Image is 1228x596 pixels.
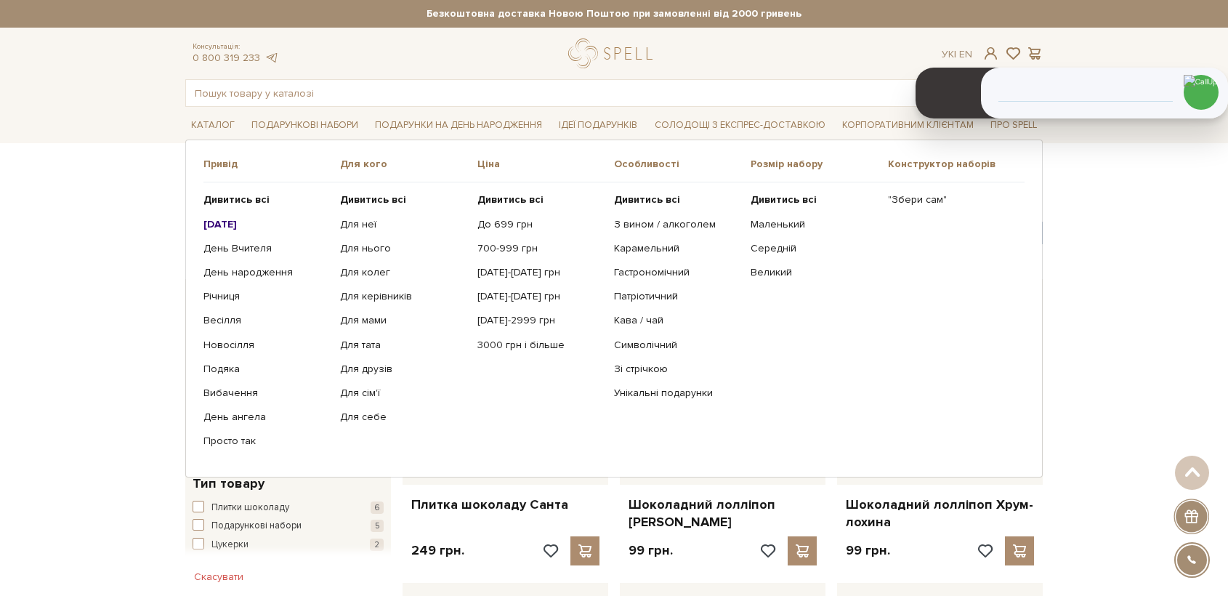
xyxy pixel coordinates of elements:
[568,39,659,68] a: logo
[614,266,740,279] a: Гастрономічний
[193,519,384,533] button: Подарункові набори 5
[193,538,384,552] button: Цукерки 2
[477,314,603,327] a: [DATE]-2999 грн
[246,114,364,137] a: Подарункові набори
[614,314,740,327] a: Кава / чай
[203,242,329,255] a: День Вчителя
[371,502,384,514] span: 6
[211,501,289,515] span: Плитки шоколаду
[751,193,876,206] a: Дивитись всі
[340,387,466,400] a: Для сім'ї
[477,242,603,255] a: 700-999 грн
[942,48,972,61] div: Ук
[340,242,466,255] a: Для нього
[211,519,302,533] span: Подарункові набори
[193,52,260,64] a: 0 800 319 233
[203,290,329,303] a: Річниця
[340,314,466,327] a: Для мами
[614,218,740,231] a: З вином / алкоголем
[629,542,673,559] p: 99 грн.
[185,140,1043,477] div: Каталог
[203,193,270,206] b: Дивитись всі
[888,158,1025,171] span: Конструктор наборів
[477,193,603,206] a: Дивитись всі
[985,114,1043,137] a: Про Spell
[888,193,1014,206] a: "Збери сам"
[264,52,278,64] a: telegram
[340,266,466,279] a: Для колег
[614,339,740,352] a: Символічний
[203,411,329,424] a: День ангела
[340,290,466,303] a: Для керівників
[203,218,329,231] a: [DATE]
[836,114,979,137] a: Корпоративним клієнтам
[203,339,329,352] a: Новосілля
[369,114,548,137] a: Подарунки на День народження
[846,496,1034,531] a: Шоколадний лолліпоп Хрум-лохина
[203,363,329,376] a: Подяка
[614,158,751,171] span: Особливості
[203,266,329,279] a: День народження
[193,501,384,515] button: Плитки шоколаду 6
[193,42,278,52] span: Консультація:
[340,193,406,206] b: Дивитись всі
[477,158,614,171] span: Ціна
[614,387,740,400] a: Унікальні подарунки
[203,193,329,206] a: Дивитись всі
[477,266,603,279] a: [DATE]-[DATE] грн
[477,193,544,206] b: Дивитись всі
[193,474,264,494] span: Тип товару
[340,218,466,231] a: Для неї
[751,193,817,206] b: Дивитись всі
[340,411,466,424] a: Для себе
[846,542,890,559] p: 99 грн.
[186,80,1009,106] input: Пошук товару у каталозі
[751,266,876,279] a: Великий
[185,114,241,137] a: Каталог
[411,542,464,559] p: 249 грн.
[211,538,249,552] span: Цукерки
[371,520,384,532] span: 5
[340,339,466,352] a: Для тата
[477,290,603,303] a: [DATE]-[DATE] грн
[954,48,956,60] span: |
[477,339,603,352] a: 3000 грн і більше
[203,314,329,327] a: Весілля
[340,363,466,376] a: Для друзів
[185,7,1043,20] strong: Безкоштовна доставка Новою Поштою при замовленні від 2000 гривень
[340,193,466,206] a: Дивитись всі
[203,218,237,230] b: [DATE]
[614,363,740,376] a: Зі стрічкою
[411,496,599,513] a: Плитка шоколаду Санта
[649,113,831,137] a: Солодощі з експрес-доставкою
[203,435,329,448] a: Просто так
[203,158,340,171] span: Привід
[614,242,740,255] a: Карамельний
[751,242,876,255] a: Середній
[340,158,477,171] span: Для кого
[751,218,876,231] a: Маленький
[370,539,384,551] span: 2
[553,114,643,137] a: Ідеї подарунків
[959,48,972,60] a: En
[614,193,680,206] b: Дивитись всі
[477,218,603,231] a: До 699 грн
[185,565,252,589] button: Скасувати
[751,158,887,171] span: Розмір набору
[629,496,817,531] a: Шоколадний лолліпоп [PERSON_NAME]
[614,290,740,303] a: Патріотичний
[203,387,329,400] a: Вибачення
[614,193,740,206] a: Дивитись всі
